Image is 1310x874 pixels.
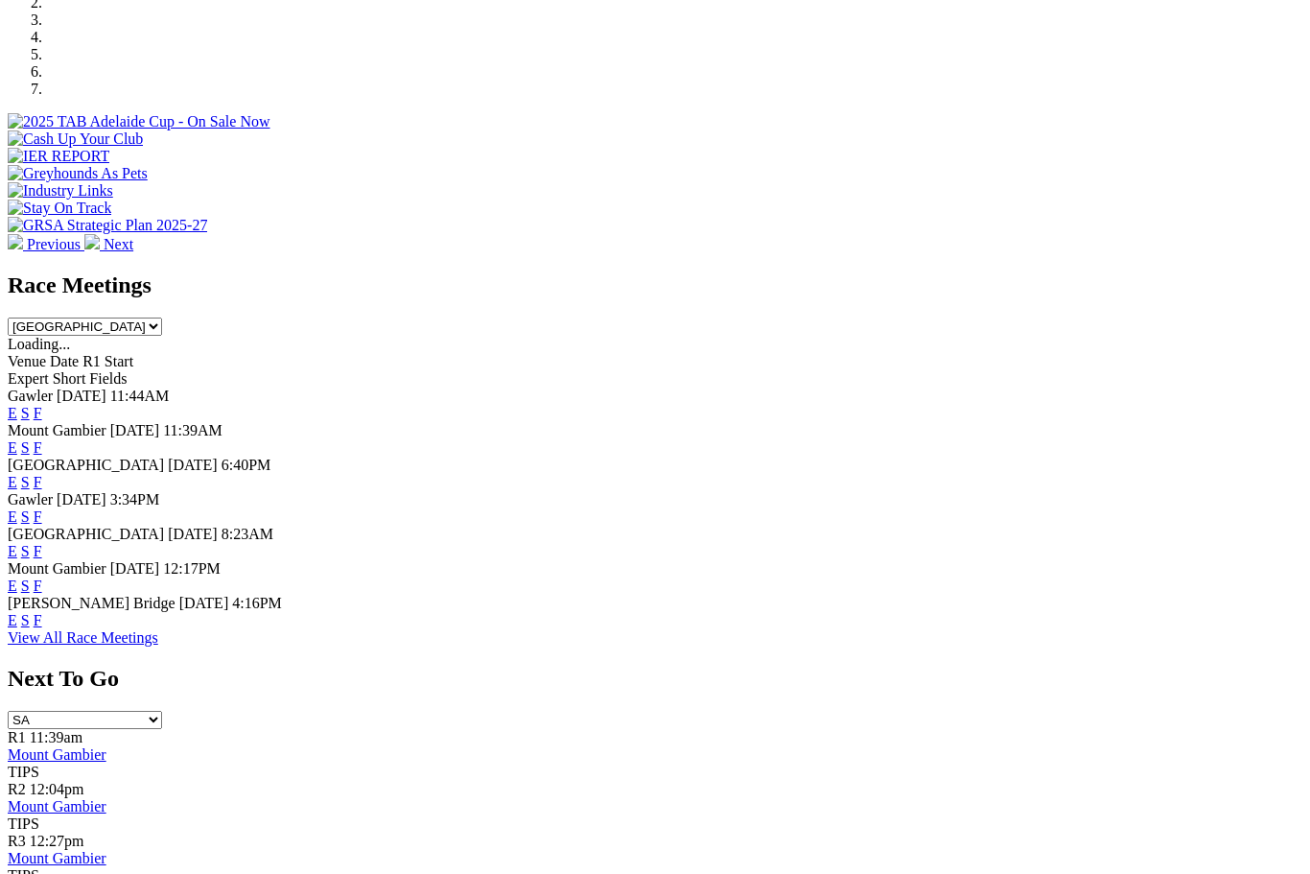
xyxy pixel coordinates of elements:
[232,595,282,611] span: 4:16PM
[8,746,106,763] a: Mount Gambier
[21,612,30,628] a: S
[8,612,17,628] a: E
[222,526,273,542] span: 8:23AM
[84,234,100,249] img: chevron-right-pager-white.svg
[179,595,229,611] span: [DATE]
[34,439,42,456] a: F
[30,833,84,849] span: 12:27pm
[53,370,86,387] span: Short
[21,405,30,421] a: S
[8,526,164,542] span: [GEOGRAPHIC_DATA]
[8,182,113,200] img: Industry Links
[57,388,106,404] span: [DATE]
[30,729,82,745] span: 11:39am
[8,833,26,849] span: R3
[8,578,17,594] a: E
[57,491,106,508] span: [DATE]
[8,370,49,387] span: Expert
[8,764,39,780] span: TIPS
[21,474,30,490] a: S
[8,850,106,866] a: Mount Gambier
[110,422,160,438] span: [DATE]
[84,236,133,252] a: Next
[8,234,23,249] img: chevron-left-pager-white.svg
[168,457,218,473] span: [DATE]
[8,353,46,369] span: Venue
[8,815,39,832] span: TIPS
[8,457,164,473] span: [GEOGRAPHIC_DATA]
[21,439,30,456] a: S
[8,491,53,508] span: Gawler
[8,729,26,745] span: R1
[34,612,42,628] a: F
[110,388,170,404] span: 11:44AM
[110,560,160,577] span: [DATE]
[8,422,106,438] span: Mount Gambier
[163,560,221,577] span: 12:17PM
[163,422,222,438] span: 11:39AM
[30,781,84,797] span: 12:04pm
[8,629,158,646] a: View All Race Meetings
[34,543,42,559] a: F
[8,165,148,182] img: Greyhounds As Pets
[8,595,175,611] span: [PERSON_NAME] Bridge
[8,388,53,404] span: Gawler
[110,491,160,508] span: 3:34PM
[8,543,17,559] a: E
[8,113,270,130] img: 2025 TAB Adelaide Cup - On Sale Now
[8,217,207,234] img: GRSA Strategic Plan 2025-27
[8,236,84,252] a: Previous
[8,439,17,456] a: E
[21,543,30,559] a: S
[8,200,111,217] img: Stay On Track
[8,508,17,525] a: E
[89,370,127,387] span: Fields
[27,236,81,252] span: Previous
[34,474,42,490] a: F
[8,666,1302,692] h2: Next To Go
[34,578,42,594] a: F
[82,353,133,369] span: R1 Start
[8,405,17,421] a: E
[168,526,218,542] span: [DATE]
[8,272,1302,298] h2: Race Meetings
[104,236,133,252] span: Next
[8,798,106,815] a: Mount Gambier
[8,560,106,577] span: Mount Gambier
[8,148,109,165] img: IER REPORT
[34,508,42,525] a: F
[222,457,271,473] span: 6:40PM
[34,405,42,421] a: F
[21,508,30,525] a: S
[8,781,26,797] span: R2
[50,353,79,369] span: Date
[21,578,30,594] a: S
[8,130,143,148] img: Cash Up Your Club
[8,474,17,490] a: E
[8,336,70,352] span: Loading...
